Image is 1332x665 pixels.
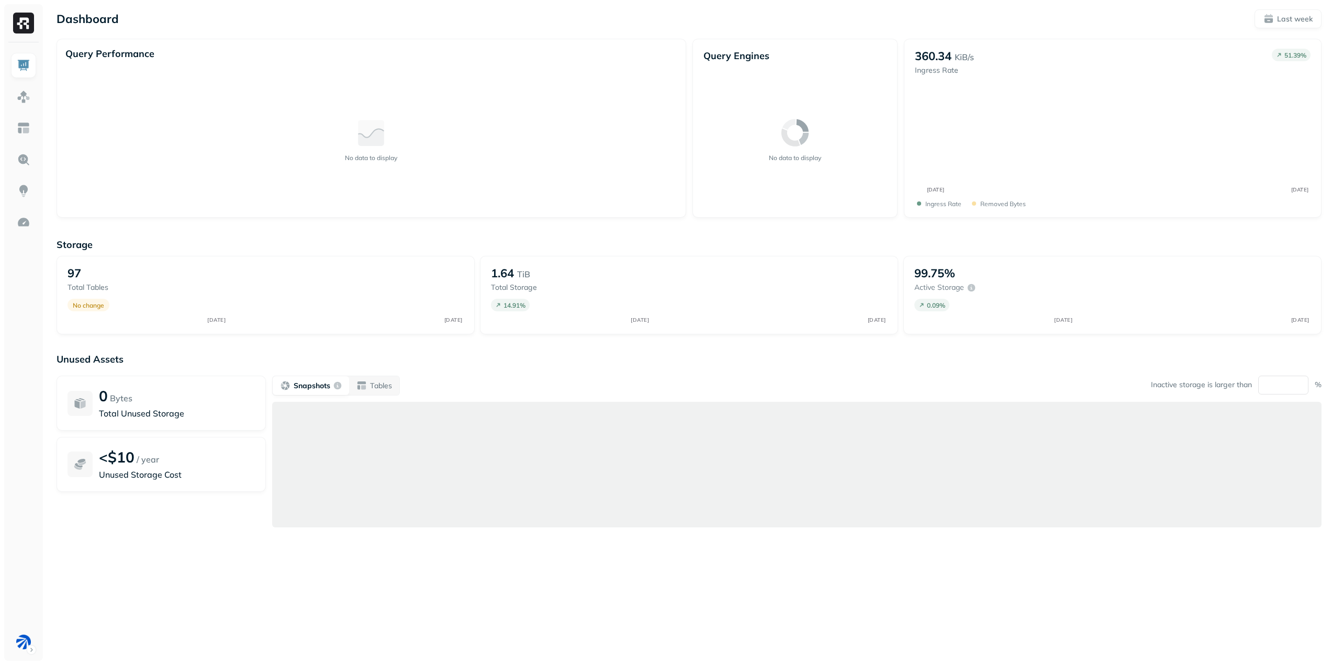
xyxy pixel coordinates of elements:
[444,317,463,323] tspan: [DATE]
[68,283,206,292] p: Total tables
[1291,186,1309,193] tspan: [DATE]
[57,239,1322,251] p: Storage
[1151,380,1252,390] p: Inactive storage is larger than
[955,51,974,63] p: KiB/s
[517,268,530,280] p: TiB
[13,13,34,33] img: Ryft
[17,59,30,72] img: Dashboard
[17,153,30,166] img: Query Explorer
[99,407,255,420] p: Total Unused Storage
[914,266,955,280] p: 99.75%
[631,317,649,323] tspan: [DATE]
[99,468,255,481] p: Unused Storage Cost
[491,266,514,280] p: 1.64
[915,65,974,75] p: Ingress Rate
[16,635,31,649] img: BAM
[1054,317,1072,323] tspan: [DATE]
[17,184,30,198] img: Insights
[17,121,30,135] img: Asset Explorer
[294,381,330,391] p: Snapshots
[915,49,952,63] p: 360.34
[980,200,1026,208] p: Removed bytes
[868,317,886,323] tspan: [DATE]
[1291,317,1309,323] tspan: [DATE]
[927,301,945,309] p: 0.09 %
[65,48,154,60] p: Query Performance
[1315,380,1322,390] p: %
[1277,14,1313,24] p: Last week
[769,154,821,162] p: No data to display
[370,381,392,391] p: Tables
[1284,51,1306,59] p: 51.39 %
[17,90,30,104] img: Assets
[110,392,132,404] p: Bytes
[57,353,1322,365] p: Unused Assets
[73,301,104,309] p: No change
[68,266,81,280] p: 97
[503,301,525,309] p: 14.91 %
[17,216,30,229] img: Optimization
[914,283,964,292] p: Active storage
[99,448,135,466] p: <$10
[57,12,119,26] p: Dashboard
[1255,9,1322,28] button: Last week
[703,50,887,62] p: Query Engines
[925,200,961,208] p: Ingress Rate
[99,387,108,405] p: 0
[345,154,397,162] p: No data to display
[207,317,226,323] tspan: [DATE]
[137,453,159,466] p: / year
[927,186,945,193] tspan: [DATE]
[491,283,630,292] p: Total storage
